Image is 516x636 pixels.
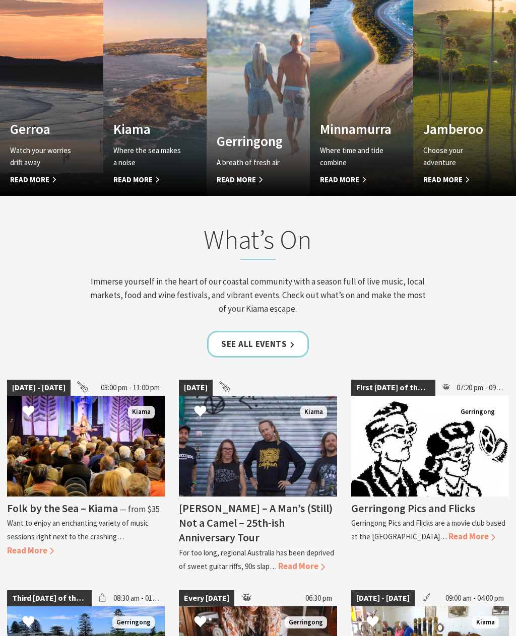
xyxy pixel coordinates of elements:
[108,590,165,606] span: 08:30 am - 01:30 pm
[217,157,284,169] p: A breath of fresh air
[451,380,509,396] span: 07:20 pm - 09:30 pm
[278,560,325,572] span: Read More
[351,380,435,396] span: First [DATE] of the month
[300,590,337,606] span: 06:30 pm
[448,531,495,542] span: Read More
[351,590,415,606] span: [DATE] - [DATE]
[7,590,92,606] span: Third [DATE] of the Month
[179,548,334,571] p: For too long, regional Australia has been deprived of sweet guitar riffs, 90s slap…
[179,380,337,573] a: [DATE] Frenzel Rhomb Kiama Pavilion Saturday 4th October Kiama [PERSON_NAME] – A Man’s (Still) No...
[7,396,165,497] img: Folk by the Sea - Showground Pavilion
[7,518,149,541] p: Want to enjoy an enchanting variety of music sessions right next to the crashing…
[217,133,284,149] h4: Gerringong
[90,275,426,316] p: Immerse yourself in the heart of our coastal community with a season full of live music, local ma...
[320,145,388,169] p: Where time and tide combine
[472,616,499,629] span: Kiama
[457,406,499,418] span: Gerringong
[440,590,509,606] span: 09:00 am - 04:00 pm
[90,224,426,260] h2: What’s On
[285,616,327,629] span: Gerringong
[179,501,333,544] h4: [PERSON_NAME] – A Man’s (Still) Not a Camel – 25th-ish Anniversary Tour
[184,395,217,429] button: Click to Favourite Frenzal Rhomb – A Man’s (Still) Not a Camel – 25th-ish Anniversary Tour
[113,145,181,169] p: Where the sea makes a noise
[7,380,71,396] span: [DATE] - [DATE]
[423,145,491,169] p: Choose your adventure
[10,121,78,137] h4: Gerroa
[356,395,389,429] button: Click to Favourite Gerringong Pics and Flicks
[300,406,327,418] span: Kiama
[7,501,118,515] h4: Folk by the Sea – Kiama
[119,504,160,515] span: ⁠— from $35
[179,396,337,497] img: Frenzel Rhomb Kiama Pavilion Saturday 4th October
[7,380,165,573] a: [DATE] - [DATE] 03:00 pm - 11:00 pm Folk by the Sea - Showground Pavilion Kiama Folk by the Sea –...
[423,121,491,137] h4: Jamberoo
[7,545,54,556] span: Read More
[113,121,181,137] h4: Kiama
[217,174,284,186] span: Read More
[320,174,388,186] span: Read More
[113,174,181,186] span: Read More
[423,174,491,186] span: Read More
[179,380,213,396] span: [DATE]
[320,121,388,137] h4: Minnamurra
[179,590,234,606] span: Every [DATE]
[351,380,509,573] a: First [DATE] of the month 07:20 pm - 09:30 pm Gerringong Gerringong Pics and Flicks Gerringong Pi...
[96,380,165,396] span: 03:00 pm - 11:00 pm
[10,145,78,169] p: Watch your worries drift away
[12,395,45,429] button: Click to Favourite Folk by the Sea – Kiama
[112,616,155,629] span: Gerringong
[351,518,505,541] p: Gerringong Pics and Flicks are a movie club based at the [GEOGRAPHIC_DATA]…
[128,406,155,418] span: Kiama
[10,174,78,186] span: Read More
[351,501,475,515] h4: Gerringong Pics and Flicks
[207,331,309,358] a: See all Events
